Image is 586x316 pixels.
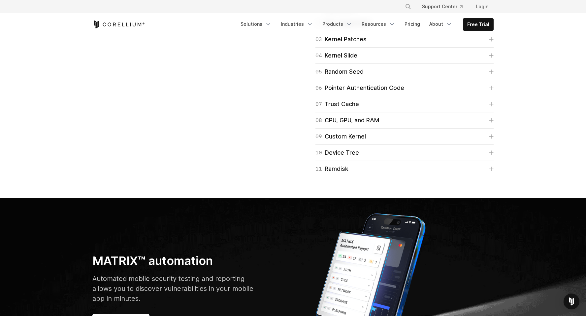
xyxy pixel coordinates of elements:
a: 10Device Tree [315,148,494,157]
div: Kernel Slide [315,51,357,60]
a: 03Kernel Patches [315,35,494,44]
span: Automated mobile security testing and reporting allows you to discover vulnerabilities in your mo... [92,275,253,302]
span: 06 [315,83,322,93]
a: 04Kernel Slide [315,51,494,60]
div: Trust Cache [315,99,359,109]
a: Resources [358,18,399,30]
h3: MATRIX™ automation [92,254,254,268]
div: Kernel Patches [315,35,367,44]
a: 08CPU, GPU, and RAM [315,116,494,125]
a: Industries [277,18,317,30]
div: Navigation Menu [397,1,494,13]
a: 09Custom Kernel [315,132,494,141]
span: 07 [315,99,322,109]
a: 06Pointer Authentication Code [315,83,494,93]
div: Device Tree [315,148,359,157]
a: Login [471,1,494,13]
a: Free Trial [463,19,493,30]
a: 05Random Seed [315,67,494,76]
span: 09 [315,132,322,141]
a: 07Trust Cache [315,99,494,109]
a: Corellium Home [92,20,145,28]
a: Solutions [237,18,276,30]
span: 11 [315,164,322,174]
div: Custom Kernel [315,132,366,141]
a: Pricing [401,18,424,30]
a: About [425,18,456,30]
span: 08 [315,116,322,125]
div: CPU, GPU, and RAM [315,116,379,125]
button: Search [402,1,414,13]
div: Open Intercom Messenger [564,294,579,309]
a: Support Center [417,1,468,13]
div: Random Seed [315,67,364,76]
span: 10 [315,148,322,157]
span: 03 [315,35,322,44]
div: Pointer Authentication Code [315,83,404,93]
a: 11Ramdisk [315,164,494,174]
div: Ramdisk [315,164,348,174]
span: 05 [315,67,322,76]
div: Navigation Menu [237,18,494,31]
span: 04 [315,51,322,60]
a: Products [318,18,356,30]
